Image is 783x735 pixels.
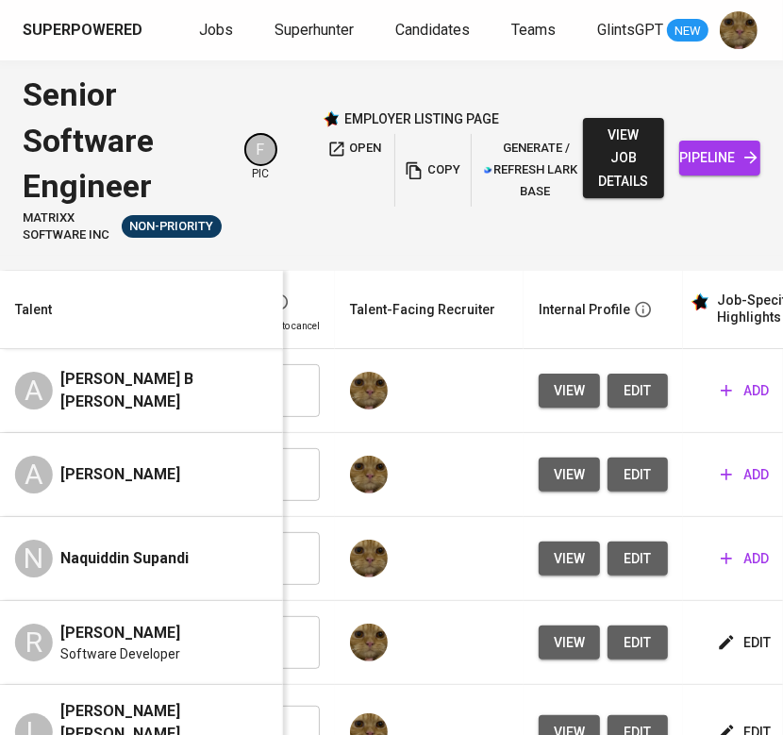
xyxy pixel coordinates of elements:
[539,542,600,576] button: view
[554,379,585,403] span: view
[122,215,222,238] div: Talent(s) in Pipeline’s Final Stages
[15,624,53,661] div: R
[395,21,470,39] span: Candidates
[583,118,664,199] button: view job details
[275,19,358,42] a: Superhunter
[597,21,663,39] span: GlintsGPT
[15,298,52,322] div: Talent
[667,22,708,41] span: NEW
[350,298,495,322] div: Talent-Facing Recruiter
[323,134,387,163] button: open
[691,292,709,311] img: glints_star.svg
[713,626,778,660] button: edit
[60,644,180,663] span: Software Developer
[720,11,758,49] img: ec6c0910-f960-4a00-a8f8-c5744e41279e.jpg
[350,540,388,577] img: ec6c0910-f960-4a00-a8f8-c5744e41279e.jpg
[539,626,600,660] button: view
[511,21,556,39] span: Teams
[345,109,500,128] p: employer listing page
[60,547,189,570] span: Naquiddin Supandi
[721,463,769,487] span: add
[122,218,222,236] span: Non-Priority
[484,138,579,202] span: generate / refresh lark base
[60,463,180,486] span: [PERSON_NAME]
[323,110,340,127] img: Glints Star
[408,159,458,181] span: copy
[323,134,387,206] a: open
[60,622,180,644] span: [PERSON_NAME]
[554,547,585,571] span: view
[608,626,668,660] button: edit
[484,166,492,175] img: lark
[60,368,207,413] span: [PERSON_NAME] B [PERSON_NAME]
[15,456,53,493] div: A
[511,19,559,42] a: Teams
[15,540,53,577] div: N
[244,133,277,166] div: F
[275,21,354,39] span: Superhunter
[479,134,584,206] button: lark generate / refresh lark base
[23,20,146,42] a: Superpowered
[403,134,463,206] button: copy
[608,374,668,409] button: edit
[539,458,600,493] button: view
[244,133,277,182] div: pic
[679,141,760,175] a: pipeline
[554,631,585,655] span: view
[608,458,668,493] button: edit
[721,631,771,655] span: edit
[350,624,388,661] img: ec6c0910-f960-4a00-a8f8-c5744e41279e.jpg
[721,379,769,403] span: add
[721,547,769,571] span: add
[623,631,653,655] span: edit
[23,20,142,42] div: Superpowered
[15,372,53,409] div: A
[350,372,388,409] img: ec6c0910-f960-4a00-a8f8-c5744e41279e.jpg
[539,298,630,322] div: Internal Profile
[199,21,233,39] span: Jobs
[598,124,649,193] span: view job details
[539,374,600,409] button: view
[713,374,776,409] button: add
[23,209,114,244] span: MATRIXX Software Inc
[623,547,653,571] span: edit
[713,458,776,493] button: add
[608,542,668,576] button: edit
[199,19,237,42] a: Jobs
[554,463,585,487] span: view
[23,72,222,209] div: Senior Software Engineer
[327,138,382,159] span: open
[623,463,653,487] span: edit
[713,542,776,576] button: add
[350,456,388,493] img: ec6c0910-f960-4a00-a8f8-c5744e41279e.jpg
[694,146,745,170] span: pipeline
[623,379,653,403] span: edit
[395,19,474,42] a: Candidates
[597,19,708,42] a: GlintsGPT NEW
